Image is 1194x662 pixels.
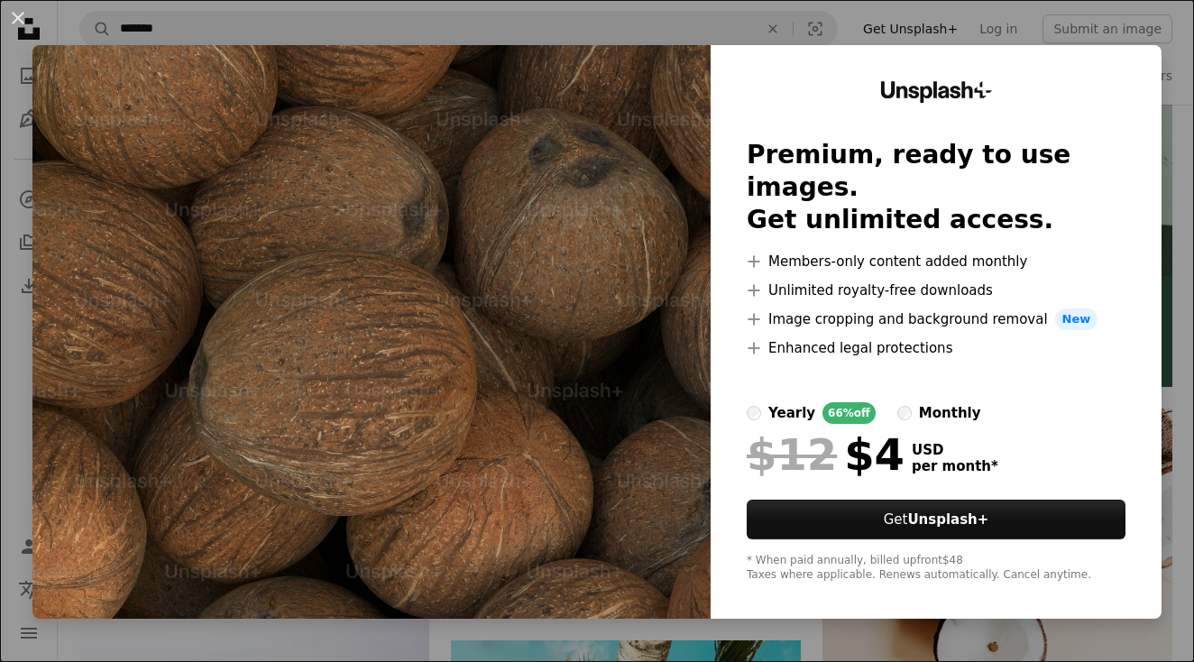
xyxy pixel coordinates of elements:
[1055,308,1098,330] span: New
[907,511,988,528] strong: Unsplash+
[768,402,815,424] div: yearly
[747,308,1125,330] li: Image cropping and background removal
[919,402,981,424] div: monthly
[747,431,837,478] span: $12
[747,251,1125,272] li: Members-only content added monthly
[747,431,905,478] div: $4
[912,458,998,474] span: per month *
[747,500,1125,539] button: GetUnsplash+
[747,554,1125,583] div: * When paid annually, billed upfront $48 Taxes where applicable. Renews automatically. Cancel any...
[747,337,1125,359] li: Enhanced legal protections
[747,406,761,420] input: yearly66%off
[897,406,912,420] input: monthly
[912,442,998,458] span: USD
[822,402,876,424] div: 66% off
[747,280,1125,301] li: Unlimited royalty-free downloads
[747,139,1125,236] h2: Premium, ready to use images. Get unlimited access.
